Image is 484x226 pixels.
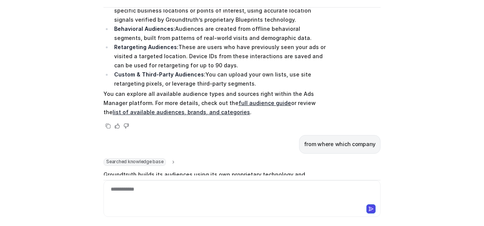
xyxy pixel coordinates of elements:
li: Audiences are created from offline behavioral segments, built from patterns of real-world visits ... [112,24,326,43]
span: Searched knowledge base [103,158,166,166]
a: full audience guide [239,100,291,106]
p: Groundtruth builds its audiences using its own proprietary technology and partnerships: [103,170,326,188]
li: You can upload your own lists, use site retargeting pixels, or leverage third-party segments. [112,70,326,88]
p: You can explore all available audience types and sources right within the Ads Manager platform. F... [103,89,326,117]
strong: Custom & Third-Party Audiences: [114,71,205,78]
p: from where which company [304,140,376,149]
li: These are users who have previously seen your ads or visited a targeted location. Device IDs from... [112,43,326,70]
strong: Retargeting Audiences: [114,44,178,50]
a: list of available audiences, brands, and categories [113,109,250,115]
strong: Behavioral Audiences: [114,25,175,32]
